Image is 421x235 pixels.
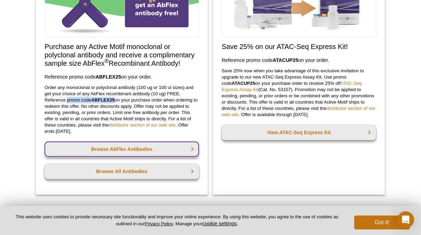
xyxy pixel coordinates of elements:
h3: Reference promo code on your order. [222,56,376,64]
button: Got it! [354,216,410,229]
strong: ATACUP25 [232,81,255,86]
sup: ® [104,58,109,65]
h3: Reference promo code on your order. [45,73,199,81]
a: Privacy Policy [145,221,173,226]
a: Browse All Antibodies [45,164,199,179]
button: cookie settings [202,220,237,226]
a: View ATAC-Seq Express Kit [222,125,376,140]
a: distributor section of our web site [109,122,176,128]
strong: ABFLEX25 [91,97,114,103]
p: Order any monoclonal or polyclonal antibody (100 ug or 100 ul sizes) and get your choice of any A... [45,84,199,135]
strong: ABFLEX25 [95,74,121,80]
h2: Save 25% on our ATAC-Seq Express Kit! [222,42,376,51]
a: distributor section of our web site [222,106,375,117]
a: Browse AbFlex Antibodies [45,141,199,157]
h2: Purchase any Active Motif monoclonal or polyclonal antibody and receive a complimentary sample si... [45,42,199,67]
p: Save 25% now when you take advantage of this exclusive invitation to upgrade to our new ATAC-Seq ... [222,68,376,118]
p: This website uses cookies to provide necessary site functionality and improve your online experie... [11,214,343,227]
strong: ATACUP25 [272,57,298,63]
div: Open Intercom Messenger [397,211,414,228]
